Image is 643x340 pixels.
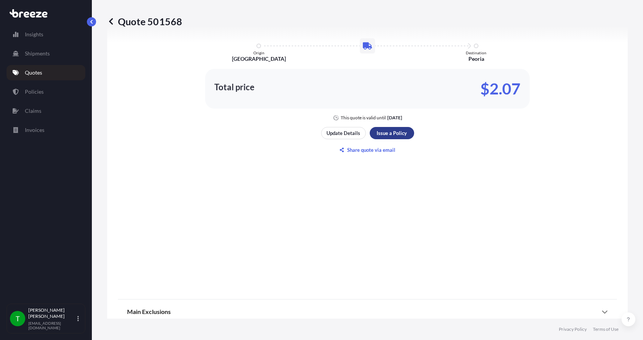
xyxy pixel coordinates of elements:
a: Privacy Policy [559,326,587,332]
p: Destination [466,50,486,55]
p: Origin [253,50,264,55]
p: Update Details [326,129,360,137]
a: Terms of Use [593,326,619,332]
p: [DATE] [387,115,402,121]
p: Peoria [468,55,484,63]
a: Shipments [7,46,85,61]
button: Share quote via email [321,144,414,156]
div: Main Exclusions [127,303,608,321]
a: Policies [7,84,85,99]
p: [PERSON_NAME] [PERSON_NAME] [28,307,76,319]
a: Quotes [7,65,85,80]
button: Update Details [321,127,366,139]
a: Claims [7,103,85,119]
span: T [16,315,20,322]
p: Share quote via email [347,146,395,154]
p: Claims [25,107,41,115]
p: Invoices [25,126,44,134]
p: Issue a Policy [377,129,407,137]
p: $2.07 [480,83,521,95]
p: Quote 501568 [107,15,182,28]
a: Invoices [7,122,85,138]
button: Issue a Policy [370,127,414,139]
span: Main Exclusions [127,308,171,316]
p: Quotes [25,69,42,76]
p: Shipments [25,50,50,57]
p: This quote is valid until [341,115,386,121]
a: Insights [7,27,85,42]
p: Total price [214,83,255,91]
p: Insights [25,31,43,38]
p: Policies [25,88,44,96]
p: [GEOGRAPHIC_DATA] [232,55,286,63]
p: [EMAIL_ADDRESS][DOMAIN_NAME] [28,321,76,330]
